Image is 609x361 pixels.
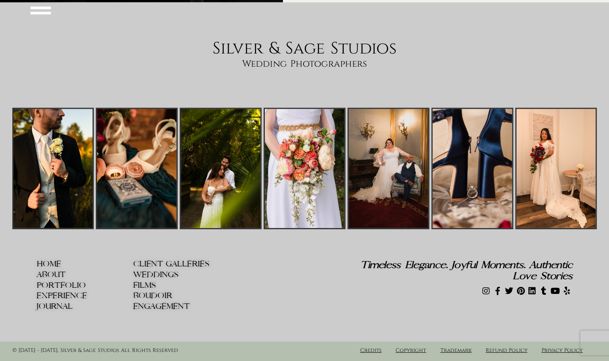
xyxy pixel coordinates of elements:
a: HOME [37,260,133,268]
span: BOUDOIR [133,291,172,300]
a: Refund Policy [486,347,527,354]
img: Florida Elegant Wedding Photographers [180,108,262,229]
span: FILMS [133,281,155,290]
a: Trademark [440,347,472,354]
span: WEDDINGS [133,270,178,279]
a: Copyright [396,347,426,354]
h6: © [DATE] - [DATE], Silver & Sage Studios All Rights Reserved [12,347,263,354]
a: FILMS [133,281,229,290]
span: PORTFOLIO [37,281,86,290]
a: BOUDOIR [133,291,229,300]
a: Privacy Policy [542,347,583,354]
h2: Timeless Elegance. Joyful Moments. Authentic Love Stories [358,260,572,282]
a: ENGAGEMENT [133,302,229,311]
a: JOURNAL [37,302,133,311]
span: HOME [37,260,61,268]
span: ENGAGEMENT [133,302,190,311]
span: JOURNAL [37,302,73,311]
span: EXPERIENCE [37,291,87,300]
a: EXPERIENCE [37,291,133,300]
span: CLIENT GALLERIES [133,260,209,268]
img: Florida Wedding Photographers [96,108,178,229]
span: ABOUT [37,270,66,279]
a: Credits [360,347,382,354]
a: WEDDINGS [133,270,229,279]
a: ABOUT [37,270,133,279]
a: PORTFOLIO [37,281,133,290]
